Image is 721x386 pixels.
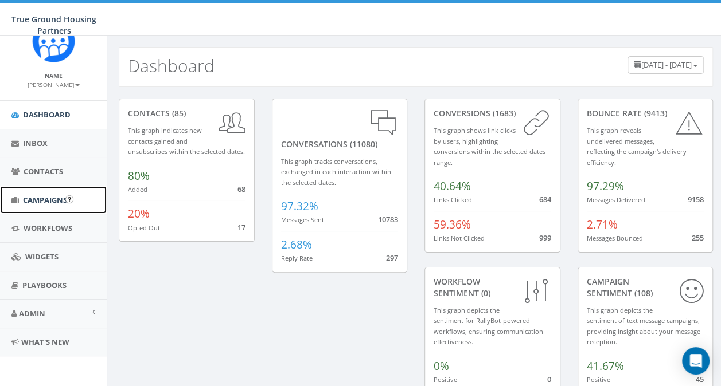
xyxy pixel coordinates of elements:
[434,234,485,242] small: Links Not Clicked
[22,280,67,290] span: Playbooks
[587,217,618,232] span: 2.71%
[434,359,449,373] span: 0%
[682,347,710,375] div: Open Intercom Messenger
[237,222,245,233] span: 17
[490,108,516,119] span: (1683)
[65,195,73,203] input: Submit
[692,233,704,243] span: 255
[641,60,692,70] span: [DATE] - [DATE]
[170,108,186,119] span: (85)
[434,108,551,119] div: conversions
[642,108,667,119] span: (9413)
[19,308,45,318] span: Admin
[128,223,160,232] small: Opted Out
[632,287,653,298] span: (108)
[281,254,313,262] small: Reply Rate
[281,199,318,214] span: 97.32%
[587,234,643,242] small: Messages Bounced
[21,337,69,347] span: What's New
[45,72,63,80] small: Name
[11,14,96,36] span: True Ground Housing Partners
[237,184,245,194] span: 68
[281,108,399,150] div: conversations
[128,168,150,183] span: 80%
[479,287,490,298] span: (0)
[539,233,551,243] span: 999
[23,195,67,205] span: Campaigns
[587,276,704,299] div: Campaign Sentiment
[587,179,624,194] span: 97.29%
[28,81,80,89] small: [PERSON_NAME]
[434,126,545,167] small: This graph shows link clicks by users, highlighting conversions within the selected dates range.
[587,108,704,119] div: Bounce Rate
[25,251,59,262] span: Widgets
[281,157,391,187] small: This graph tracks conversations, exchanged in each interaction within the selected dates.
[128,185,147,194] small: Added
[128,56,215,75] h2: Dashboard
[434,217,471,232] span: 59.36%
[587,359,624,373] span: 41.67%
[434,306,543,346] small: This graph depicts the sentiment for RallyBot-powered workflows, ensuring communication effective...
[128,126,245,156] small: This graph indicates new contacts gained and unsubscribes within the selected dates.
[23,109,71,120] span: Dashboard
[587,306,700,346] small: This graph depicts the sentiment of text message campaigns, providing insight about your message ...
[434,195,472,204] small: Links Clicked
[32,19,75,62] img: Rally_Corp_Logo_1.png
[547,374,551,384] span: 0
[587,195,645,204] small: Messages Delivered
[128,206,150,221] span: 20%
[24,223,72,233] span: Workflows
[23,138,48,148] span: Inbox
[128,108,245,119] div: contacts
[281,237,312,252] span: 2.68%
[348,139,377,149] span: (11080)
[587,126,687,167] small: This graph reveals undelivered messages, reflecting the campaign's delivery efficiency.
[378,214,398,224] span: 10783
[28,79,80,89] a: [PERSON_NAME]
[539,194,551,204] span: 684
[386,253,398,263] span: 297
[434,179,471,194] span: 40.64%
[696,374,704,384] span: 45
[24,166,63,176] span: Contacts
[587,375,610,384] small: Positive
[434,375,457,384] small: Positive
[688,194,704,204] span: 9158
[434,276,551,299] div: Workflow Sentiment
[281,215,324,224] small: Messages Sent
